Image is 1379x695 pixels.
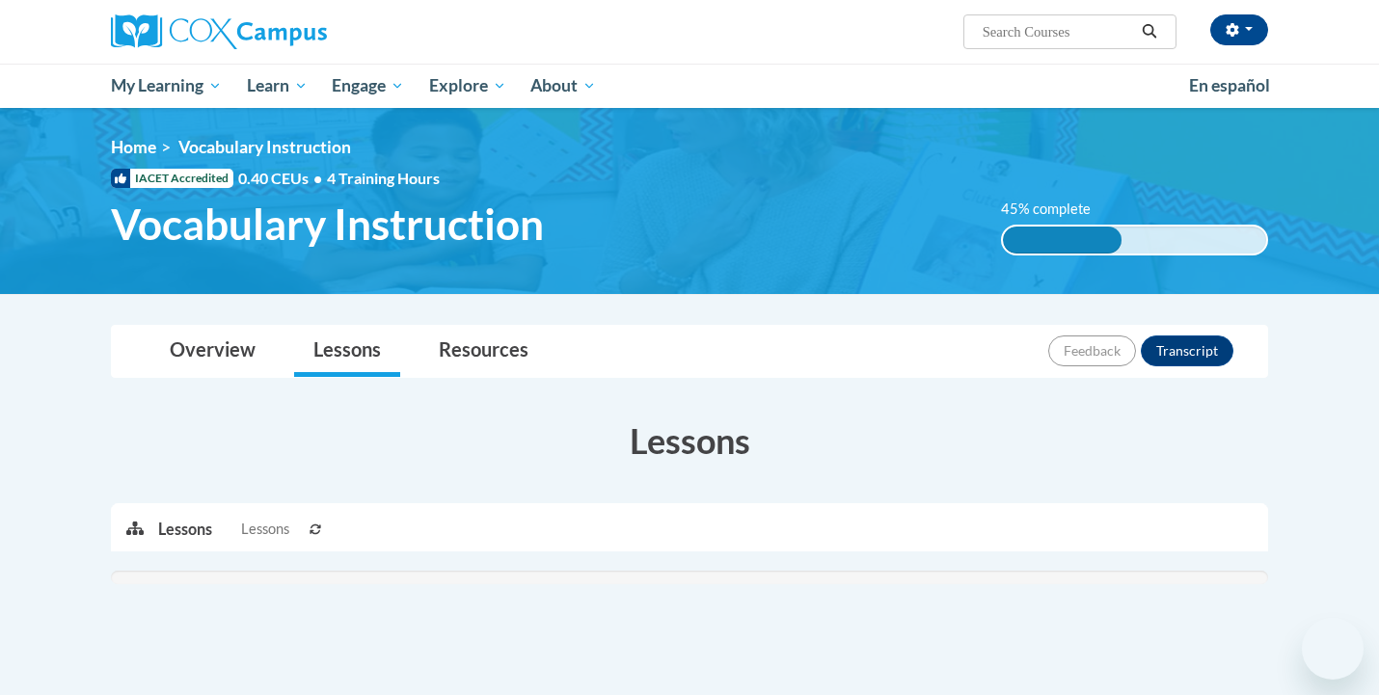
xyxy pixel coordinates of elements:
input: Search Courses [981,20,1135,43]
span: IACET Accredited [111,169,233,188]
button: Account Settings [1210,14,1268,45]
span: Explore [429,74,506,97]
button: Transcript [1141,335,1233,366]
span: • [313,169,322,187]
span: Learn [247,74,308,97]
div: 45% complete [1003,227,1122,254]
a: About [519,64,609,108]
iframe: Button to launch messaging window [1302,618,1364,680]
span: Vocabulary Instruction [111,199,544,250]
a: Resources [419,326,548,377]
span: Lessons [241,519,289,540]
span: Vocabulary Instruction [178,137,351,157]
button: Feedback [1048,335,1136,366]
h3: Lessons [111,416,1268,465]
span: Engage [332,74,404,97]
button: Search [1135,20,1164,43]
a: Engage [319,64,417,108]
a: Home [111,137,156,157]
a: Lessons [294,326,400,377]
span: 0.40 CEUs [238,168,327,189]
a: My Learning [98,64,234,108]
div: Main menu [82,64,1297,108]
a: Overview [150,326,275,377]
span: My Learning [111,74,222,97]
span: About [530,74,596,97]
label: 45% complete [1001,199,1112,220]
a: En español [1176,66,1283,106]
p: Lessons [158,519,212,540]
span: En español [1189,75,1270,95]
a: Explore [417,64,519,108]
span: 4 Training Hours [327,169,440,187]
a: Learn [234,64,320,108]
img: Cox Campus [111,14,327,49]
a: Cox Campus [111,14,477,49]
